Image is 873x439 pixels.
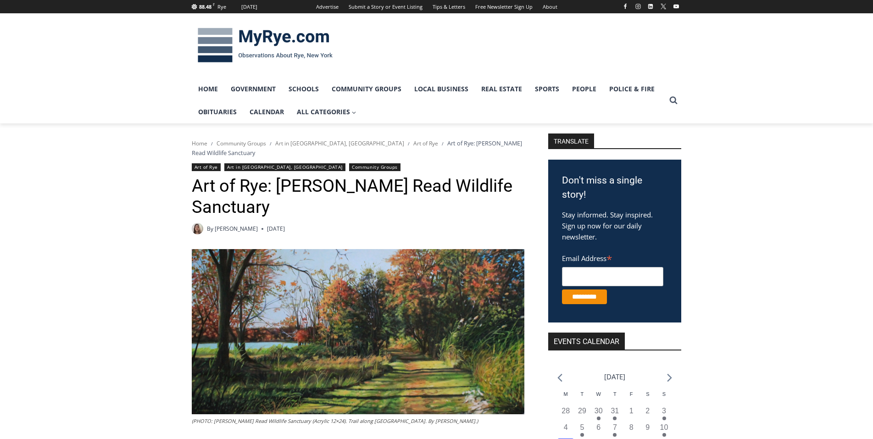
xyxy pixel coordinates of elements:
time: 29 [578,407,586,415]
em: (PHOTO: [PERSON_NAME] Read Wildlife Sanctuary (Acrylic 12×24). Trail along [GEOGRAPHIC_DATA]. By ... [192,417,478,424]
a: Calendar [243,100,290,123]
span: M [564,391,568,397]
span: S [646,391,649,397]
a: Real Estate [475,78,528,100]
span: F [213,2,215,7]
button: View Search Form [665,92,682,109]
em: Has events [662,433,666,437]
a: Schools [282,78,325,100]
button: 30 Has events [590,406,607,422]
em: Has events [580,433,584,437]
button: 9 [639,422,656,439]
div: Friday [623,390,639,406]
a: Next month [667,373,672,382]
a: Community Groups [349,163,400,171]
a: Sports [528,78,566,100]
a: Art of Rye [413,139,438,147]
a: Home [192,78,224,100]
label: Email Address [562,249,663,266]
a: Home [192,139,207,147]
button: 31 Has events [607,406,623,422]
time: 9 [645,423,650,431]
time: 7 [613,423,617,431]
button: 29 [574,406,590,422]
a: YouTube [671,1,682,12]
img: (PHOTO: MyRye.com intern Amélie Coghlan, 2025. Contributed.) [192,223,203,234]
button: 1 [623,406,639,422]
span: / [408,140,410,147]
strong: TRANSLATE [548,133,594,148]
div: [DATE] [241,3,257,11]
button: 5 Has events [574,422,590,439]
a: Obituaries [192,100,243,123]
a: People [566,78,603,100]
span: 88.48 [199,3,211,10]
nav: Primary Navigation [192,78,665,124]
div: Saturday [639,390,656,406]
em: Has events [662,417,666,420]
div: Wednesday [590,390,607,406]
a: Art in [GEOGRAPHIC_DATA], [GEOGRAPHIC_DATA] [224,163,345,171]
button: 28 [557,406,574,422]
button: 3 Has events [656,406,673,422]
div: Tuesday [574,390,590,406]
span: / [270,140,272,147]
a: Community Groups [217,139,266,147]
a: [PERSON_NAME] [215,225,258,233]
a: Facebook [620,1,631,12]
a: Police & Fire [603,78,661,100]
a: Instagram [633,1,644,12]
h1: Art of Rye: [PERSON_NAME] Read Wildlife Sanctuary [192,176,524,217]
time: 10 [660,423,668,431]
time: 5 [580,423,584,431]
div: Monday [557,390,574,406]
div: Rye [217,3,226,11]
li: [DATE] [604,371,625,383]
img: (PHOTO: Edith G. Read Wildlife Sanctuary (Acrylic 12x24). Trail along Playland Lake. By Elizabeth... [192,249,524,414]
a: Local Business [408,78,475,100]
span: W [596,391,601,397]
time: 31 [611,407,619,415]
span: / [211,140,213,147]
time: 2 [645,407,650,415]
button: 8 [623,422,639,439]
time: [DATE] [267,224,285,233]
span: T [613,391,617,397]
button: 10 Has events [656,422,673,439]
a: Previous month [557,373,562,382]
h2: Events Calendar [548,333,625,350]
p: Stay informed. Stay inspired. Sign up now for our daily newsletter. [562,209,667,242]
a: Government [224,78,282,100]
button: 7 Has events [607,422,623,439]
time: 4 [564,423,568,431]
button: 2 [639,406,656,422]
time: 3 [662,407,666,415]
a: Community Groups [325,78,408,100]
div: Sunday [656,390,673,406]
img: MyRye.com [192,22,339,69]
time: 30 [595,407,603,415]
button: 4 [557,422,574,439]
span: F [630,391,633,397]
span: S [662,391,666,397]
em: Has events [613,417,617,420]
span: Art in [GEOGRAPHIC_DATA], [GEOGRAPHIC_DATA] [275,139,404,147]
time: 1 [629,407,634,415]
span: / [442,140,444,147]
span: By [207,224,213,233]
time: 28 [562,407,570,415]
nav: Breadcrumbs [192,139,524,157]
em: Has events [613,433,617,437]
span: All Categories [297,107,356,117]
h3: Don't miss a single story! [562,173,667,202]
span: T [581,391,584,397]
time: 6 [596,423,601,431]
time: 8 [629,423,634,431]
a: Art of Rye [192,163,221,171]
div: Thursday [607,390,623,406]
a: Author image [192,223,203,234]
span: Art of Rye: [PERSON_NAME] Read Wildlife Sanctuary [192,139,522,156]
